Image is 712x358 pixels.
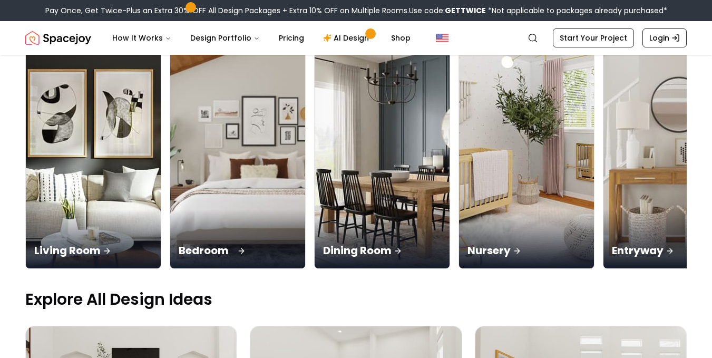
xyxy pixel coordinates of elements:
[409,5,486,16] span: Use code:
[104,27,419,49] nav: Main
[467,243,586,258] p: Nursery
[315,27,381,49] a: AI Design
[25,21,687,55] nav: Global
[25,290,687,309] p: Explore All Design Ideas
[26,30,161,268] img: Living Room
[314,30,450,269] a: Dining RoomDining Room
[34,243,152,258] p: Living Room
[45,5,667,16] div: Pay Once, Get Twice-Plus an Extra 30% OFF All Design Packages + Extra 10% OFF on Multiple Rooms.
[642,28,687,47] a: Login
[459,30,594,268] img: Nursery
[25,30,161,269] a: Living RoomLiving Room
[553,28,634,47] a: Start Your Project
[383,27,419,49] a: Shop
[323,243,441,258] p: Dining Room
[182,27,268,49] button: Design Portfolio
[486,5,667,16] span: *Not applicable to packages already purchased*
[179,243,297,258] p: Bedroom
[459,30,594,269] a: NurseryNursery
[167,24,309,275] img: Bedroom
[315,30,450,268] img: Dining Room
[25,27,91,49] img: Spacejoy Logo
[270,27,313,49] a: Pricing
[436,32,448,44] img: United States
[25,27,91,49] a: Spacejoy
[170,30,306,269] a: BedroomBedroom
[104,27,180,49] button: How It Works
[445,5,486,16] b: GETTWICE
